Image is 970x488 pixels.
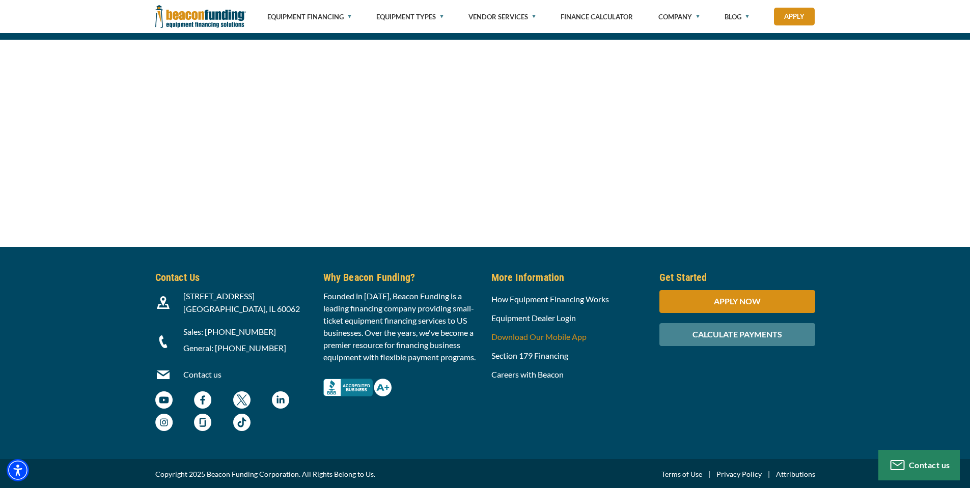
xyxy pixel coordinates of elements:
[183,369,221,379] a: Contact us
[155,270,311,285] h5: Contact Us
[323,376,392,385] a: Better Business Bureau Complaint Free A+ Rating - open in a new tab
[157,296,170,309] img: Beacon Funding location
[233,419,251,428] a: Beacon Funding TikTok - open in a new tab
[155,396,173,406] a: Beacon Funding YouTube Channel - open in a new tab
[659,270,815,285] h5: Get Started
[183,326,311,338] p: Sales: [PHONE_NUMBER]
[194,391,211,409] img: Beacon Funding Facebook
[491,369,564,379] a: Careers with Beacon
[774,8,815,25] a: Apply
[491,313,576,323] a: Equipment Dealer Login
[233,414,251,431] img: Beacon Funding TikTok
[659,323,815,346] div: CALCULATE PAYMENTS
[661,468,702,480] a: Terms of Use
[659,296,815,306] a: APPLY NOW
[659,290,815,313] div: APPLY NOW
[157,335,170,348] img: Beacon Funding Phone
[194,419,211,428] a: Beacon Funding Glassdoor - open in a new tab
[7,459,29,481] div: Accessibility Menu
[183,342,311,354] p: General: [PHONE_NUMBER]
[194,396,211,406] a: Beacon Funding Facebook - open in a new tab
[659,329,815,339] a: CALCULATE PAYMENTS
[878,450,960,480] button: Contact us
[909,460,950,470] span: Contact us
[272,391,289,409] img: Beacon Funding LinkedIn
[155,419,173,428] a: Beacon Funding Instagram - open in a new tab
[491,351,568,360] a: Section 179 Financing
[491,294,609,304] a: How Equipment Financing Works
[155,468,375,480] span: Copyright 2025 Beacon Funding Corporation. All Rights Belong to Us.
[323,290,479,363] p: Founded in [DATE], Beacon Funding is a leading financing company providing small-ticket equipment...
[491,332,587,341] a: Download Our Mobile App
[776,468,815,480] a: Attributions
[183,291,300,313] span: [STREET_ADDRESS] [GEOGRAPHIC_DATA], IL 60062
[194,414,211,431] img: Beacon Funding Glassdoor
[323,379,392,396] img: Better Business Bureau Complaint Free A+ Rating
[491,270,647,285] h5: More Information
[272,396,289,406] a: Beacon Funding LinkedIn - open in a new tab
[155,391,173,409] img: Beacon Funding YouTube Channel
[762,468,776,480] span: |
[233,396,251,406] a: Beacon Funding twitter - open in a new tab
[155,414,173,431] img: Beacon Funding Instagram
[323,270,479,285] h5: Why Beacon Funding?
[233,391,251,409] img: Beacon Funding twitter
[716,468,762,480] a: Privacy Policy
[157,368,170,381] img: Beacon Funding Email Contact Icon
[702,468,716,480] span: |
